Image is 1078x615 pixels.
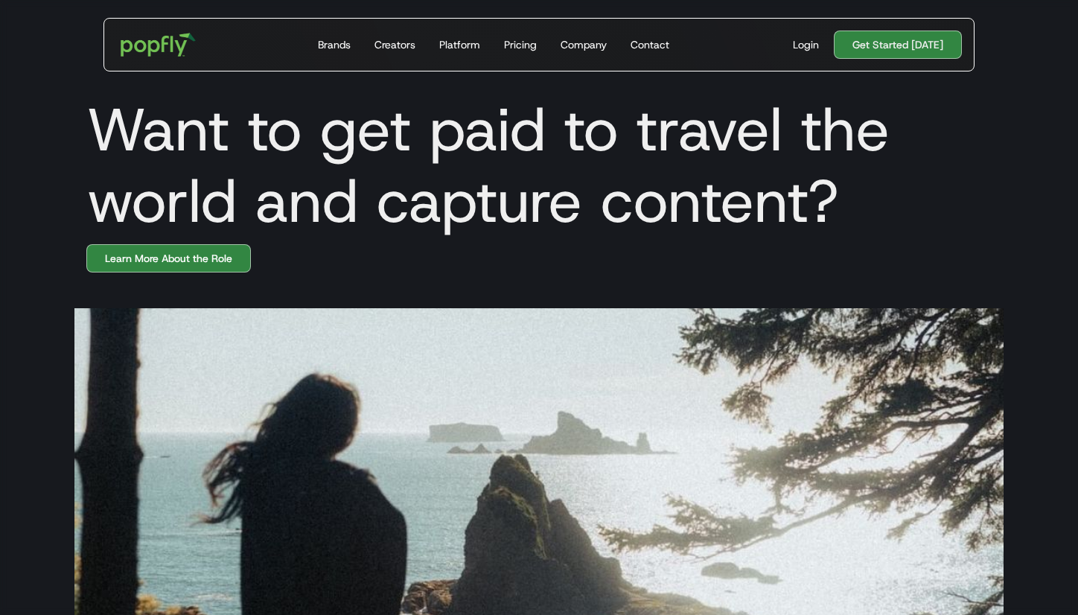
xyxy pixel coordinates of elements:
[110,22,206,67] a: home
[374,37,415,52] div: Creators
[498,19,543,71] a: Pricing
[369,19,421,71] a: Creators
[555,19,613,71] a: Company
[312,19,357,71] a: Brands
[86,244,251,273] a: Learn More About the Role
[561,37,607,52] div: Company
[625,19,675,71] a: Contact
[631,37,669,52] div: Contact
[433,19,486,71] a: Platform
[834,31,962,59] a: Get Started [DATE]
[504,37,537,52] div: Pricing
[787,37,825,52] a: Login
[439,37,480,52] div: Platform
[318,37,351,52] div: Brands
[74,94,1004,237] h1: Want to get paid to travel the world and capture content?
[793,37,819,52] div: Login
